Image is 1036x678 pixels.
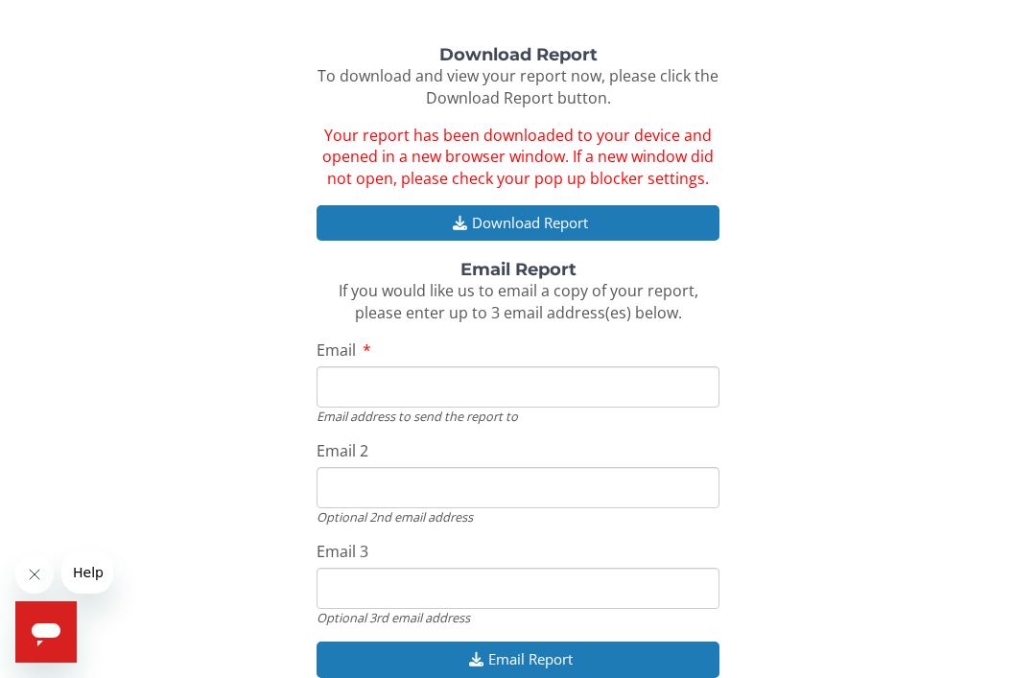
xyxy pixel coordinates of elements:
[317,642,719,677] button: Email Report
[61,551,113,594] iframe: Message from company
[317,508,719,526] div: Optional 2nd email address
[339,280,698,323] span: If you would like us to email a copy of your report, please enter up to 3 email address(es) below.
[317,541,368,562] span: Email 3
[318,65,718,108] span: To download and view your report now, please click the Download Report button.
[317,609,719,626] div: Optional 3rd email address
[460,259,577,280] strong: Email Report
[317,440,368,461] span: Email 2
[317,408,719,425] div: Email address to send the report to
[317,339,356,361] span: Email
[322,125,714,190] span: Your report has been downloaded to your device and opened in a new browser window. If a new windo...
[15,555,54,594] iframe: Close message
[439,44,598,65] strong: Download Report
[317,205,719,241] button: Download Report
[15,601,77,663] iframe: Button to launch messaging window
